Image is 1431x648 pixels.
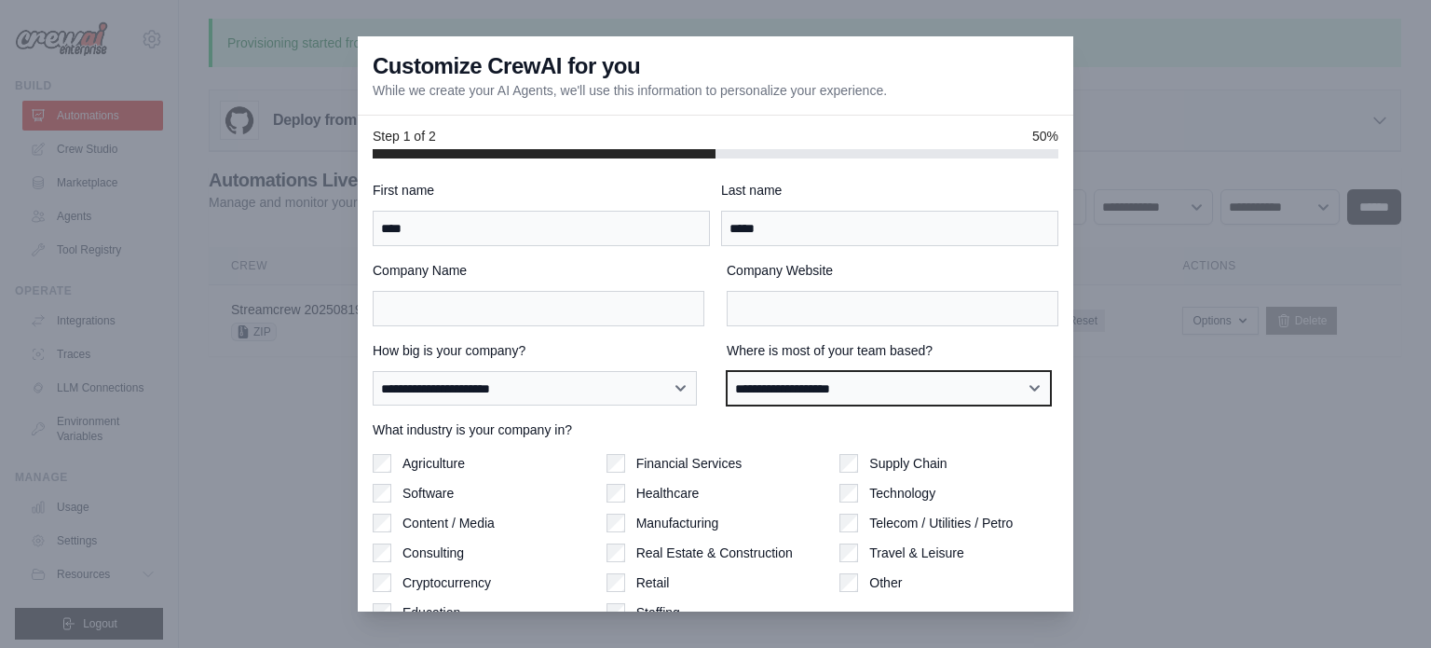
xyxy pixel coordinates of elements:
label: Financial Services [636,454,743,473]
label: What industry is your company in? [373,421,1058,439]
label: Travel & Leisure [869,544,963,562]
label: Software [402,484,454,503]
label: Retail [636,573,670,592]
span: Step 1 of 2 [373,127,436,145]
label: Cryptocurrency [402,573,491,592]
label: Agriculture [402,454,465,473]
label: Real Estate & Construction [636,544,793,562]
label: Company Name [373,261,704,280]
label: Company Website [727,261,1058,280]
label: Telecom / Utilities / Petro [869,514,1013,532]
label: Content / Media [402,514,495,532]
label: Where is most of your team based? [727,341,1058,360]
label: Healthcare [636,484,700,503]
label: Other [869,573,902,592]
label: Manufacturing [636,514,719,532]
span: 50% [1032,127,1058,145]
label: Education [402,603,460,622]
label: Staffing [636,603,680,622]
p: While we create your AI Agents, we'll use this information to personalize your experience. [373,81,887,100]
label: Technology [869,484,935,503]
h3: Customize CrewAI for you [373,51,640,81]
label: Supply Chain [869,454,947,473]
label: Last name [721,181,1058,200]
label: How big is your company? [373,341,704,360]
label: First name [373,181,710,200]
label: Consulting [402,544,464,562]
